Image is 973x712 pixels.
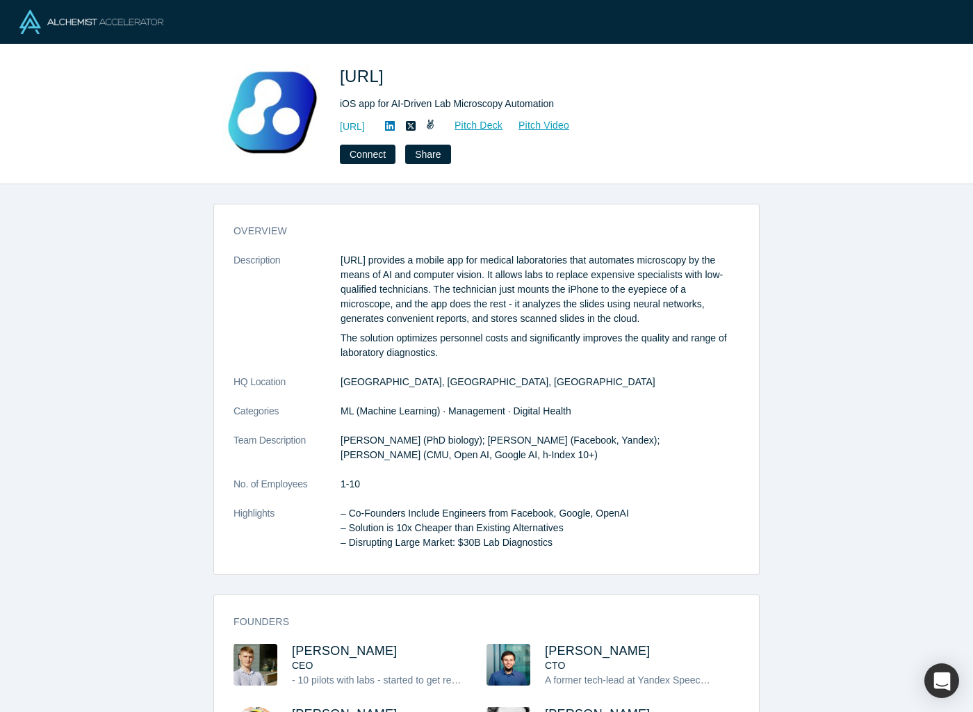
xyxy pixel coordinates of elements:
dt: Team Description [234,433,341,477]
dd: 1-10 [341,477,739,492]
a: Pitch Deck [439,118,503,133]
dt: Description [234,253,341,375]
h3: Founders [234,615,720,629]
a: [PERSON_NAME] [292,644,398,658]
dt: Categories [234,404,341,433]
span: - 10 pilots with labs - started to get revenue [292,674,478,686]
span: CEO [292,660,313,671]
a: [URL] [340,120,365,134]
dt: Highlights [234,506,341,565]
button: Connect [340,145,395,164]
h3: overview [234,224,720,238]
a: [PERSON_NAME] [545,644,651,658]
span: [URL] [340,67,389,86]
p: [PERSON_NAME] (PhD biology); [PERSON_NAME] (Facebook, Yandex); [PERSON_NAME] (CMU, Open AI, Googl... [341,433,739,462]
img: Celly.AI's Logo [223,64,320,161]
dt: HQ Location [234,375,341,404]
dt: No. of Employees [234,477,341,506]
p: – Co-Founders Include Engineers from Facebook, Google, OpenAI – Solution is 10x Cheaper than Exis... [341,506,739,550]
img: Ansar Zhalyalov's Profile Image [234,644,277,686]
span: ML (Machine Learning) · Management · Digital Health [341,405,571,416]
dd: [GEOGRAPHIC_DATA], [GEOGRAPHIC_DATA], [GEOGRAPHIC_DATA] [341,375,739,389]
div: iOS app for AI-Driven Lab Microscopy Automation [340,97,729,111]
img: Muammar Al-Shedivat's Profile Image [486,644,530,686]
span: CTO [545,660,565,671]
p: [URL] provides a mobile app for medical laboratories that automates microscopy by the means of AI... [341,253,739,326]
img: Alchemist Logo [19,10,163,34]
a: Pitch Video [503,118,570,133]
p: The solution optimizes personnel costs and significantly improves the quality and range of labora... [341,331,739,360]
button: Share [405,145,450,164]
